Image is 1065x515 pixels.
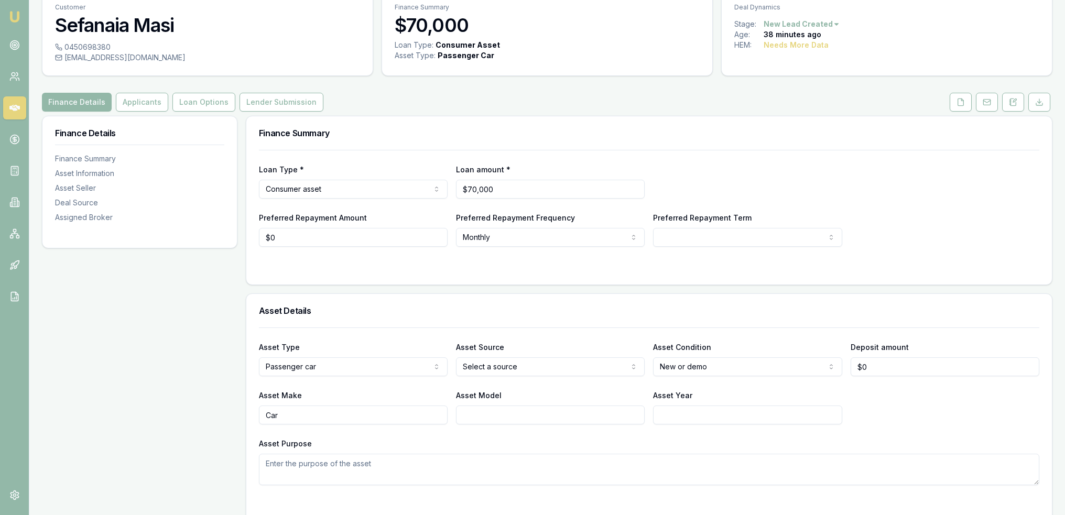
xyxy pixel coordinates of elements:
[259,391,302,400] label: Asset Make
[259,213,367,222] label: Preferred Repayment Amount
[456,343,504,352] label: Asset Source
[395,15,700,36] h3: $70,000
[42,93,114,112] a: Finance Details
[259,165,304,174] label: Loan Type *
[55,52,360,63] div: [EMAIL_ADDRESS][DOMAIN_NAME]
[114,93,170,112] a: Applicants
[259,439,312,448] label: Asset Purpose
[55,168,224,179] div: Asset Information
[259,343,300,352] label: Asset Type
[55,15,360,36] h3: Sefanaia Masi
[42,93,112,112] button: Finance Details
[55,129,224,137] h3: Finance Details
[456,165,510,174] label: Loan amount *
[395,3,700,12] p: Finance Summary
[851,343,909,352] label: Deposit amount
[259,228,448,247] input: $
[653,391,692,400] label: Asset Year
[734,3,1039,12] p: Deal Dynamics
[436,40,500,50] div: Consumer Asset
[456,391,502,400] label: Asset Model
[55,212,224,223] div: Assigned Broker
[456,213,575,222] label: Preferred Repayment Frequency
[116,93,168,112] button: Applicants
[851,357,1039,376] input: $
[395,40,433,50] div: Loan Type:
[55,154,224,164] div: Finance Summary
[237,93,325,112] a: Lender Submission
[55,183,224,193] div: Asset Seller
[55,198,224,208] div: Deal Source
[764,19,840,29] button: New Lead Created
[764,29,821,40] div: 38 minutes ago
[764,40,829,50] div: Needs More Data
[734,19,764,29] div: Stage:
[259,129,1039,137] h3: Finance Summary
[734,40,764,50] div: HEM:
[438,50,494,61] div: Passenger Car
[55,3,360,12] p: Customer
[653,213,752,222] label: Preferred Repayment Term
[172,93,235,112] button: Loan Options
[734,29,764,40] div: Age:
[8,10,21,23] img: emu-icon-u.png
[395,50,436,61] div: Asset Type :
[55,42,360,52] div: 0450698380
[456,180,645,199] input: $
[259,306,1039,315] h3: Asset Details
[240,93,323,112] button: Lender Submission
[653,343,711,352] label: Asset Condition
[170,93,237,112] a: Loan Options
